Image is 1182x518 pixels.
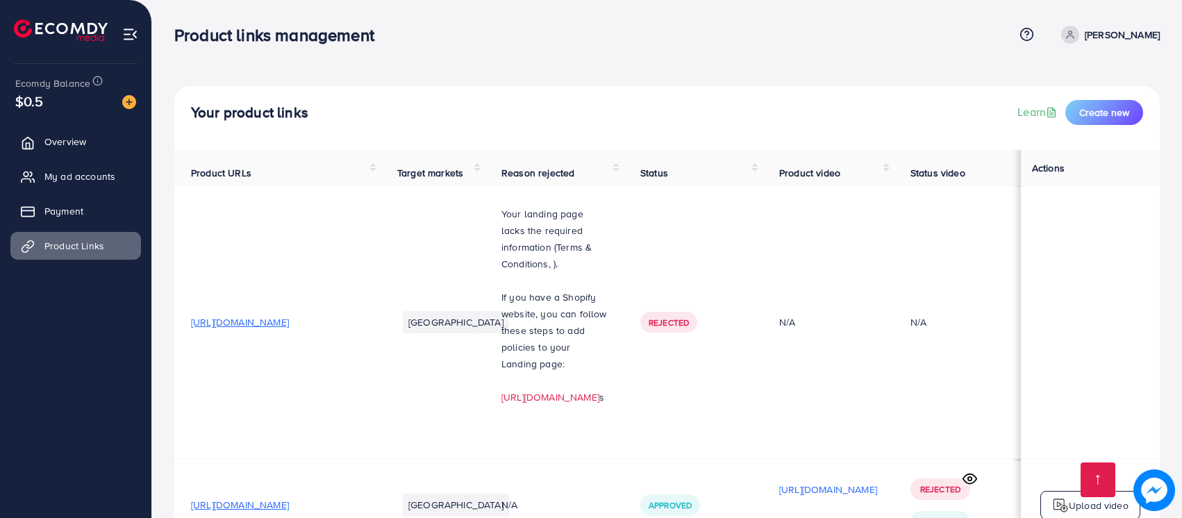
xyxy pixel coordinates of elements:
[779,481,877,498] p: [URL][DOMAIN_NAME]
[44,135,86,149] span: Overview
[174,25,385,45] h3: Product links management
[779,315,877,329] div: N/A
[501,390,599,404] a: [URL][DOMAIN_NAME]
[640,166,668,180] span: Status
[15,91,44,111] span: $0.5
[501,290,607,371] span: If you have a Shopify website, you can follow these steps to add policies to your Landing page:
[779,166,840,180] span: Product video
[44,239,104,253] span: Product Links
[501,166,574,180] span: Reason rejected
[649,317,689,328] span: Rejected
[920,483,960,495] span: Rejected
[501,207,592,271] span: Your landing page lacks the required information (Terms & Conditions, ).
[501,498,517,512] span: N/A
[1056,26,1160,44] a: [PERSON_NAME]
[1032,161,1065,175] span: Actions
[1065,100,1143,125] button: Create new
[1052,497,1069,514] img: logo
[599,390,604,404] span: s
[10,128,141,156] a: Overview
[10,197,141,225] a: Payment
[10,162,141,190] a: My ad accounts
[122,26,138,42] img: menu
[15,76,90,90] span: Ecomdy Balance
[397,166,463,180] span: Target markets
[14,19,108,41] img: logo
[44,204,83,218] span: Payment
[191,166,251,180] span: Product URLs
[403,311,509,333] li: [GEOGRAPHIC_DATA]
[1085,26,1160,43] p: [PERSON_NAME]
[1017,104,1060,120] a: Learn
[910,166,965,180] span: Status video
[191,315,289,329] span: [URL][DOMAIN_NAME]
[10,232,141,260] a: Product Links
[122,95,136,109] img: image
[44,169,115,183] span: My ad accounts
[1069,497,1129,514] p: Upload video
[191,498,289,512] span: [URL][DOMAIN_NAME]
[910,315,926,329] div: N/A
[403,494,509,516] li: [GEOGRAPHIC_DATA]
[1079,106,1129,119] span: Create new
[1133,469,1175,511] img: image
[649,499,692,511] span: Approved
[191,104,308,122] h4: Your product links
